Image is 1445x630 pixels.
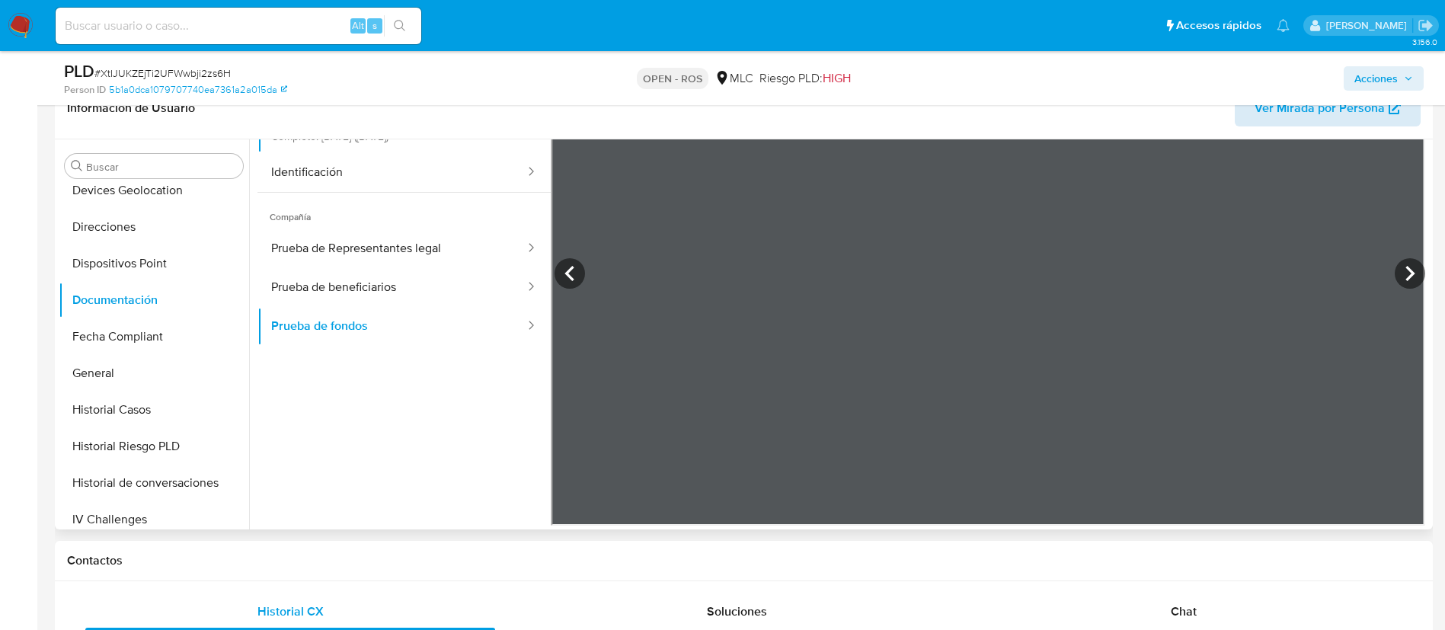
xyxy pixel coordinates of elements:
span: 3.156.0 [1412,36,1437,48]
a: 5b1a0dca1079707740ea7361a2a015da [109,83,287,97]
span: Acciones [1354,66,1398,91]
button: Historial Casos [59,392,249,428]
span: Alt [352,18,364,33]
button: Devices Geolocation [59,172,249,209]
button: Historial Riesgo PLD [59,428,249,465]
span: s [372,18,377,33]
button: Buscar [71,160,83,172]
button: search-icon [384,15,415,37]
span: # XtIJUKZEjTi2UFWwbji2zs6H [94,66,231,81]
button: IV Challenges [59,501,249,538]
span: Chat [1171,603,1197,620]
h1: Contactos [67,553,1421,568]
span: Accesos rápidos [1176,18,1261,34]
input: Buscar [86,160,237,174]
button: Ver Mirada por Persona [1235,90,1421,126]
button: Direcciones [59,209,249,245]
button: Acciones [1344,66,1424,91]
input: Buscar usuario o caso... [56,16,421,36]
button: Historial de conversaciones [59,465,249,501]
span: Ver Mirada por Persona [1255,90,1385,126]
button: Documentación [59,282,249,318]
span: Soluciones [707,603,767,620]
div: MLC [715,70,753,87]
b: PLD [64,59,94,83]
a: Notificaciones [1277,19,1290,32]
h1: Información de Usuario [67,101,195,116]
span: Riesgo PLD: [759,70,851,87]
p: OPEN - ROS [637,68,708,89]
button: General [59,355,249,392]
a: Salir [1418,18,1434,34]
button: Fecha Compliant [59,318,249,355]
b: Person ID [64,83,106,97]
span: Historial CX [257,603,324,620]
span: HIGH [823,69,851,87]
p: rociodaniela.benavidescatalan@mercadolibre.cl [1326,18,1412,33]
button: Dispositivos Point [59,245,249,282]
